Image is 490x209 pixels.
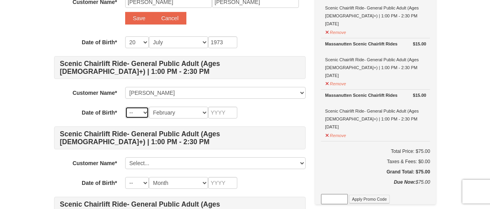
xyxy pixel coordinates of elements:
[325,40,426,79] div: Scenic Chairlift Ride- General Public Adult (Ages [DEMOGRAPHIC_DATA]+) | 1:00 PM - 2:30 PM [DATE]
[125,12,154,24] button: Save
[54,56,306,79] h4: Scenic Chairlift Ride- General Public Adult (Ages [DEMOGRAPHIC_DATA]+) | 1:00 PM - 2:30 PM
[208,107,237,119] input: YYYY
[321,168,430,176] h5: Grand Total: $75.00
[54,126,306,149] h4: Scenic Chairlift Ride- General Public Adult (Ages [DEMOGRAPHIC_DATA]+) | 1:00 PM - 2:30 PM
[321,158,430,166] div: Taxes & Fees: $0.00
[325,26,346,36] button: Remove
[153,12,186,24] button: Cancel
[321,178,430,194] div: $75.00
[325,130,346,139] button: Remove
[208,177,237,189] input: YYYY
[413,40,426,48] strong: $15.00
[325,78,346,88] button: Remove
[325,91,426,99] div: Massanutten Scenic Chairlift Rides
[349,195,389,203] button: Apply Promo Code
[82,109,117,116] strong: Date of Birth*
[394,179,415,185] strong: Due Now:
[413,91,426,99] strong: $15.00
[82,180,117,186] strong: Date of Birth*
[325,40,426,48] div: Massanutten Scenic Chairlift Rides
[325,91,426,131] div: Scenic Chairlift Ride- General Public Adult (Ages [DEMOGRAPHIC_DATA]+) | 1:00 PM - 2:30 PM [DATE]
[73,160,117,166] strong: Customer Name*
[321,147,430,155] h6: Total Price: $75.00
[73,90,117,96] strong: Customer Name*
[82,39,117,45] strong: Date of Birth*
[208,36,237,48] input: YYYY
